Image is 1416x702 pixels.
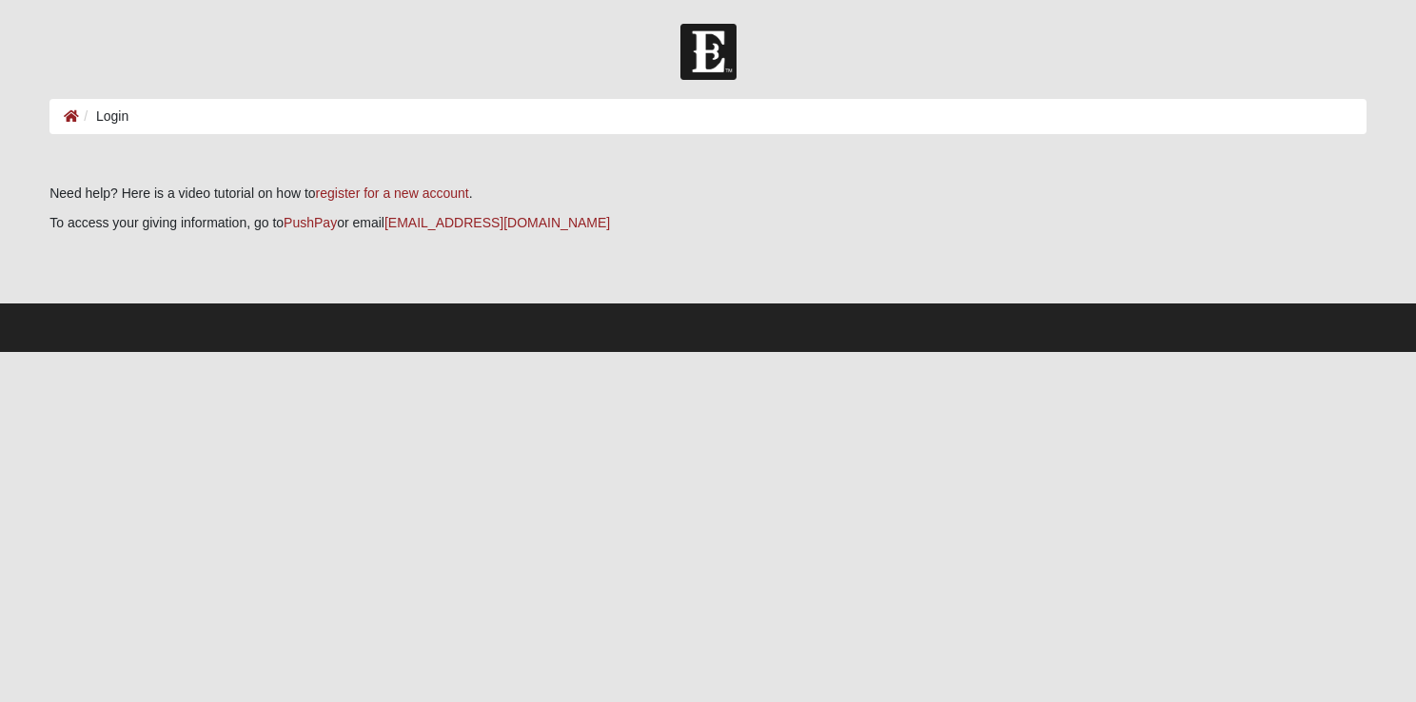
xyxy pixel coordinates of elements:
[680,24,737,80] img: Church of Eleven22 Logo
[49,213,1367,233] p: To access your giving information, go to or email
[79,107,128,127] li: Login
[284,215,337,230] a: PushPay
[49,184,1367,204] p: Need help? Here is a video tutorial on how to .
[316,185,469,201] a: register for a new account
[384,215,610,230] a: [EMAIL_ADDRESS][DOMAIN_NAME]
